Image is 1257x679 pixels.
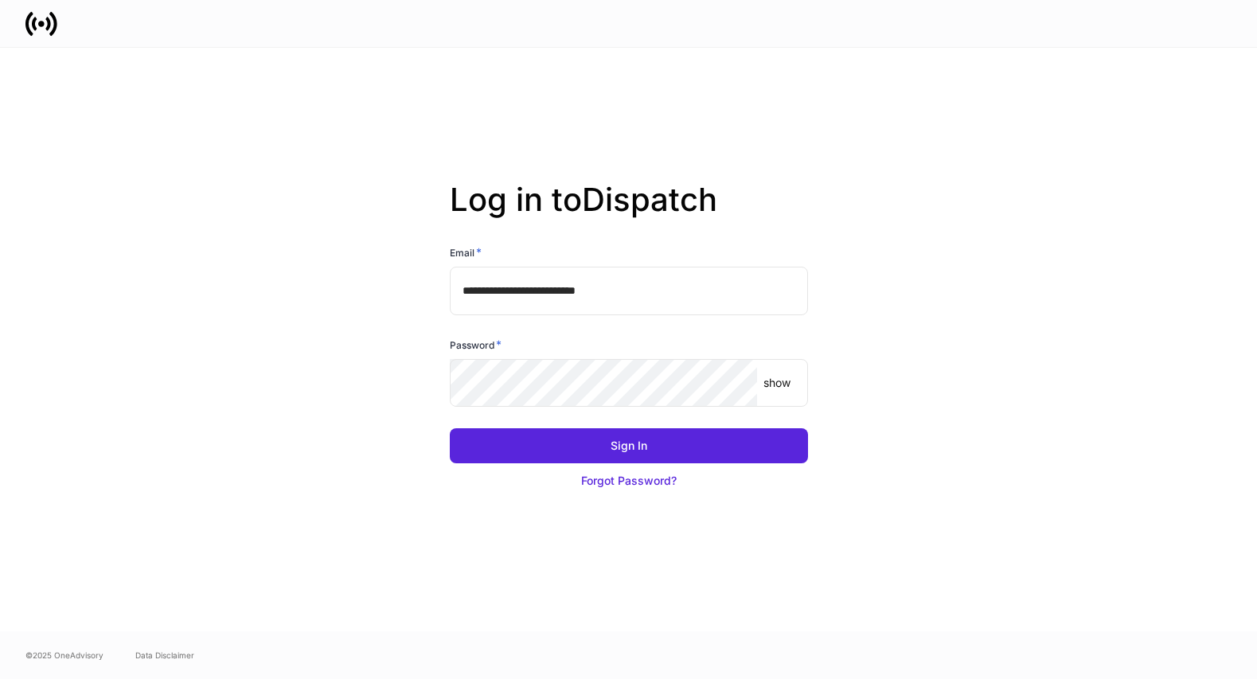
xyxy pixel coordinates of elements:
p: show [763,375,791,391]
button: Sign In [450,428,808,463]
h6: Email [450,244,482,260]
span: © 2025 OneAdvisory [25,649,103,661]
button: Forgot Password? [450,463,808,498]
div: Forgot Password? [581,473,677,489]
div: Sign In [611,438,647,454]
h2: Log in to Dispatch [450,181,808,244]
a: Data Disclaimer [135,649,194,661]
h6: Password [450,337,502,353]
